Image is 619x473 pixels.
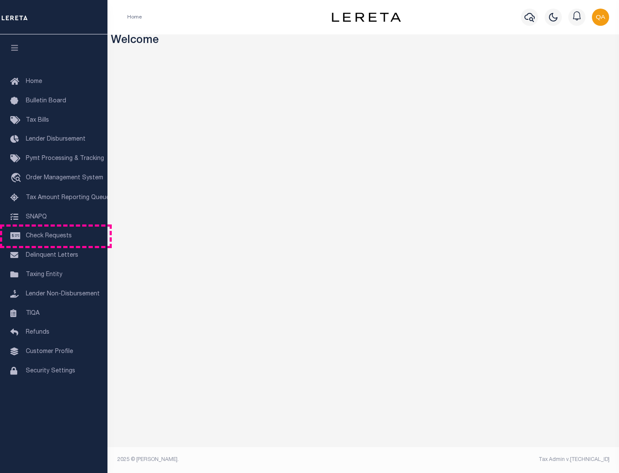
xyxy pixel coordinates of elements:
[26,368,75,374] span: Security Settings
[26,310,40,316] span: TIQA
[592,9,609,26] img: svg+xml;base64,PHN2ZyB4bWxucz0iaHR0cDovL3d3dy53My5vcmcvMjAwMC9zdmciIHBvaW50ZXItZXZlbnRzPSJub25lIi...
[10,173,24,184] i: travel_explore
[26,272,62,278] span: Taxing Entity
[26,175,103,181] span: Order Management System
[26,233,72,239] span: Check Requests
[26,195,110,201] span: Tax Amount Reporting Queue
[26,117,49,123] span: Tax Bills
[127,13,142,21] li: Home
[332,12,401,22] img: logo-dark.svg
[370,456,610,464] div: Tax Admin v.[TECHNICAL_ID]
[26,79,42,85] span: Home
[26,214,47,220] span: SNAPQ
[111,456,364,464] div: 2025 © [PERSON_NAME].
[26,136,86,142] span: Lender Disbursement
[26,98,66,104] span: Bulletin Board
[26,349,73,355] span: Customer Profile
[26,329,49,335] span: Refunds
[111,34,616,48] h3: Welcome
[26,156,104,162] span: Pymt Processing & Tracking
[26,291,100,297] span: Lender Non-Disbursement
[26,252,78,258] span: Delinquent Letters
